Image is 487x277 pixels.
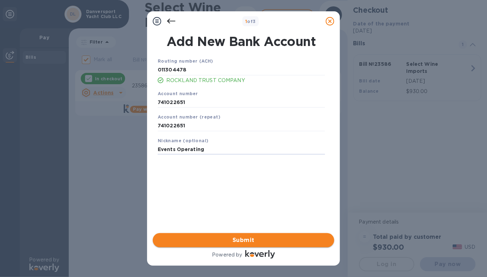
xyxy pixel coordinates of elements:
[153,34,329,49] h1: Add New Bank Account
[158,144,325,155] input: Enter nickname
[158,114,220,120] b: Account number (repeat)
[158,121,325,131] input: Enter account number
[158,97,325,108] input: Enter account number
[158,91,198,96] b: Account number
[158,58,213,64] b: Routing number (ACH)
[212,251,242,259] p: Powered by
[158,65,325,75] input: Enter routing number
[245,19,256,24] b: of 3
[166,77,325,84] p: ROCKLAND TRUST COMPANY
[158,236,329,244] span: Submit
[245,19,247,24] span: 1
[245,250,275,259] img: Logo
[153,233,334,247] button: Submit
[158,138,209,143] b: Nickname (optional)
